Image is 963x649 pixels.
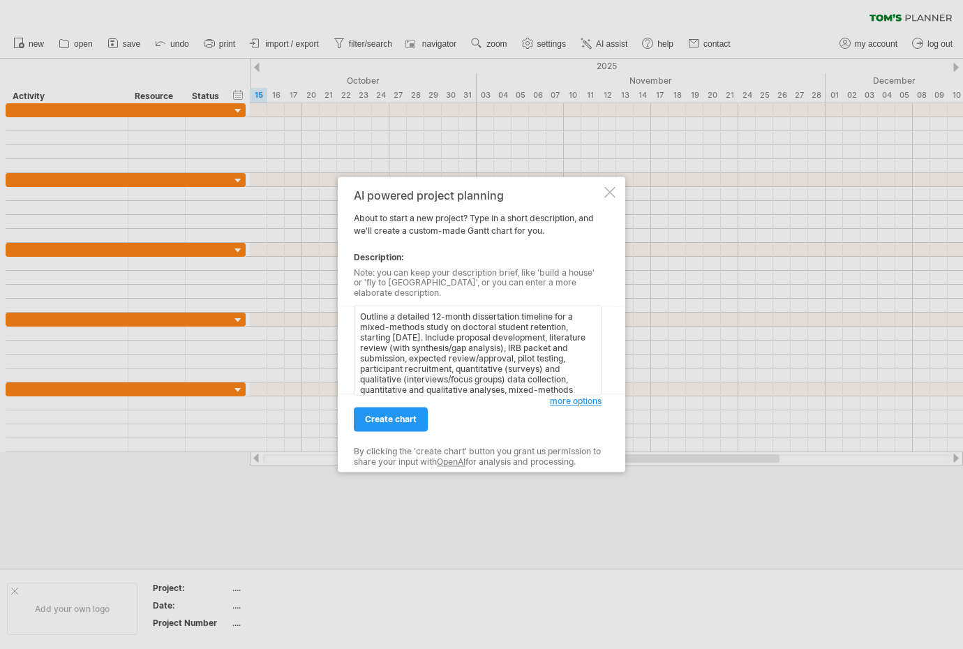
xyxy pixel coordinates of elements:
a: create chart [354,408,428,432]
a: more options [550,396,602,408]
a: OpenAI [437,456,465,467]
div: AI powered project planning [354,189,602,202]
div: Note: you can keep your description brief, like 'build a house' or 'fly to [GEOGRAPHIC_DATA]', or... [354,268,602,298]
div: Description: [354,251,602,264]
span: more options [550,396,602,407]
div: About to start a new project? Type in a short description, and we'll create a custom-made Gantt c... [354,189,602,459]
div: By clicking the 'create chart' button you grant us permission to share your input with for analys... [354,447,602,468]
span: create chart [365,415,417,425]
